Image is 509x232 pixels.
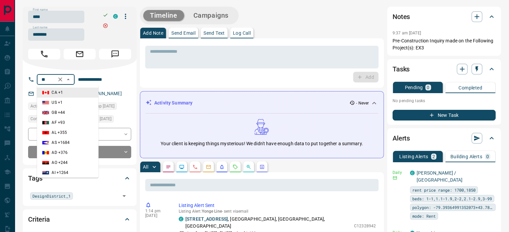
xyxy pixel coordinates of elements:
[233,164,238,170] svg: Requests
[99,49,131,59] span: Message
[399,154,428,159] p: Listing Alerts
[52,160,68,166] p: AO +244
[64,49,96,59] span: Email
[486,154,489,159] p: 0
[259,164,265,170] svg: Agent Actions
[64,75,72,83] button: Close
[427,85,429,90] p: 0
[28,211,131,227] div: Criteria
[432,154,435,159] p: 2
[52,89,63,95] p: CA +1
[52,140,70,146] p: AS +1684
[412,204,493,211] span: polygon: -79.39364991352073+43.78501314202527,-79.33597169086448+43.79505058290336,-79.3294485585...
[410,171,415,175] div: condos.ca
[179,202,376,209] p: Listing Alert Sent
[450,154,482,159] p: Building Alerts
[28,102,78,112] div: Fri Feb 23 2024
[28,49,60,59] span: Call
[28,128,131,140] div: Buyer
[202,209,222,214] span: Yonge Line
[52,150,68,156] p: AD +376
[28,170,131,186] div: Tags
[171,31,195,35] p: Send Email
[412,195,492,202] span: beds: 1-1,1.1-1.9,2-2,2.1-2.9,3-99
[146,97,378,109] div: Activity Summary- Never
[417,170,462,183] a: [PERSON_NAME] / [GEOGRAPHIC_DATA]
[393,9,496,25] div: Notes
[356,100,369,106] p: - Never
[145,213,169,218] p: [DATE]
[393,64,410,74] h2: Tasks
[393,176,397,180] svg: Email
[393,130,496,146] div: Alerts
[145,209,169,213] p: 1:14 pm
[119,191,129,201] button: Open
[179,217,183,221] div: condos.ca
[393,96,496,106] p: No pending tasks
[52,99,63,105] p: US +1
[52,120,65,126] p: AF +93
[30,103,54,109] span: Active [DATE]
[393,11,410,22] h2: Notes
[203,31,225,35] p: Send Text
[33,25,48,30] label: Last name
[56,75,65,84] button: Clear
[393,61,496,77] div: Tasks
[393,37,496,51] p: Pre-Construction Inquiry made on the Following Project(s): EX3
[185,216,351,230] p: , [GEOGRAPHIC_DATA], [GEOGRAPHIC_DATA], [GEOGRAPHIC_DATA]
[28,173,42,184] h2: Tags
[52,170,68,176] p: AI +1264
[32,193,71,199] span: DesignDistrict_1
[81,102,131,112] div: Fri Jul 20 2018
[458,85,482,90] p: Completed
[113,14,118,19] div: condos.ca
[412,187,476,193] span: rent price range: 1700,1850
[185,216,228,222] a: [STREET_ADDRESS]
[52,130,67,136] p: AL +355
[154,99,192,106] p: Activity Summary
[192,164,198,170] svg: Calls
[393,31,421,35] p: 9:37 am [DATE]
[143,165,148,169] p: All
[143,31,163,35] p: Add Note
[187,10,235,21] button: Campaigns
[179,164,184,170] svg: Lead Browsing Activity
[405,85,423,90] p: Pending
[393,110,496,121] button: New Task
[81,115,131,125] div: Wed Jun 19 2019
[393,133,410,144] h2: Alerts
[52,109,65,115] p: GB +44
[28,214,50,225] h2: Criteria
[30,115,63,122] span: Contacted - Never
[28,146,131,158] div: TBD
[393,170,406,176] p: Daily
[166,164,171,170] svg: Notes
[219,164,225,170] svg: Listing Alerts
[233,31,251,35] p: Log Call
[246,164,251,170] svg: Opportunities
[161,140,363,147] p: Your client is keeping things mysterious! We didn't have enough data to put together a summary.
[33,8,48,12] label: First name
[179,209,376,214] p: Listing Alert : - sent via email
[84,103,114,109] span: Signed up [DATE]
[412,213,436,219] span: mode: Rent
[143,10,184,21] button: Timeline
[354,223,376,229] p: C12328942
[206,164,211,170] svg: Emails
